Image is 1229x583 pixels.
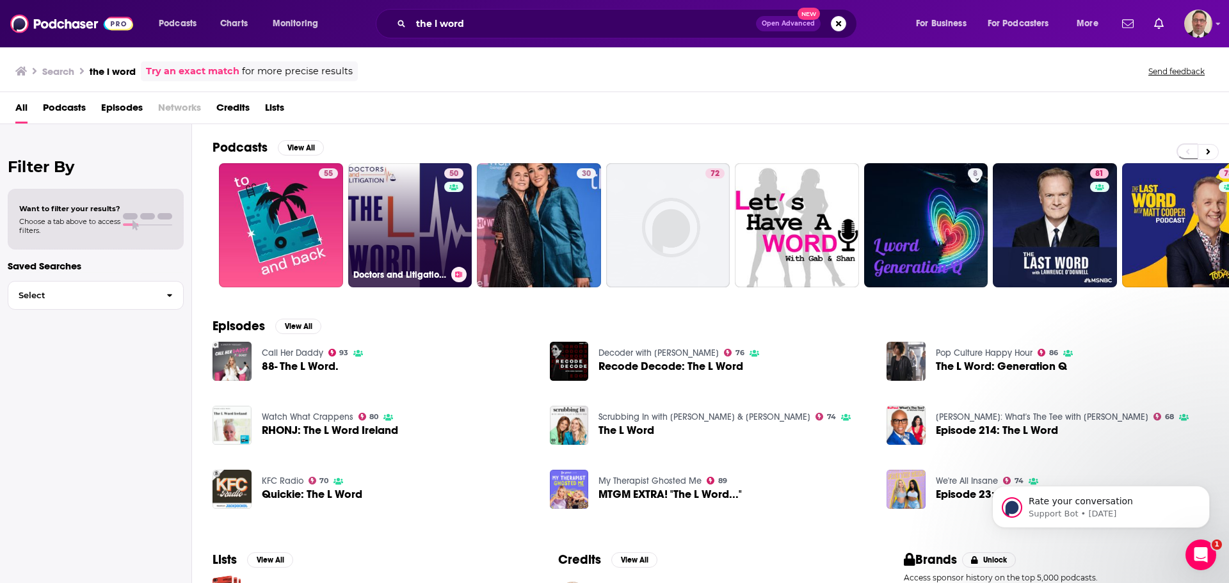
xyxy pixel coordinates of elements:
[158,97,201,124] span: Networks
[936,411,1148,422] a: RuPaul: What's The Tee with Michelle Visage
[219,163,343,287] a: 55
[159,15,197,33] span: Podcasts
[212,13,255,34] a: Charts
[213,552,237,568] h2: Lists
[598,361,743,372] a: Recode Decode: The L Word
[319,478,328,484] span: 70
[353,269,446,280] h3: Doctors and Litigation: The L Word
[150,13,213,34] button: open menu
[262,425,398,436] a: RHONJ: The L Word Ireland
[887,406,926,445] img: Episode 214: The L Word
[887,470,926,509] img: Episode 23: The L Word
[762,20,815,27] span: Open Advanced
[904,573,1209,582] p: Access sponsor history on the top 5,000 podcasts.
[19,217,120,235] span: Choose a tab above to access filters.
[411,13,756,34] input: Search podcasts, credits, & more...
[798,8,821,20] span: New
[550,342,589,381] img: Recode Decode: The L Word
[1212,539,1222,550] span: 1
[711,168,719,180] span: 72
[262,489,362,500] span: Quickie: The L Word
[606,163,730,287] a: 72
[213,140,324,156] a: PodcastsView All
[19,204,120,213] span: Want to filter your results?
[328,349,349,356] a: 93
[756,16,821,31] button: Open AdvancedNew
[265,97,284,124] span: Lists
[904,552,957,568] h2: Brands
[550,406,589,445] a: The L Word
[968,168,983,179] a: 8
[247,552,293,568] button: View All
[598,347,719,358] a: Decoder with Nilay Patel
[936,475,998,486] a: We're All Insane
[907,13,983,34] button: open menu
[8,260,184,272] p: Saved Searches
[1185,539,1216,570] iframe: Intercom live chat
[936,361,1067,372] span: The L Word: Generation Q
[735,350,744,356] span: 76
[705,168,725,179] a: 72
[262,475,303,486] a: KFC Radio
[146,64,239,79] a: Try an exact match
[262,411,353,422] a: Watch What Crappens
[42,65,74,77] h3: Search
[577,168,596,179] a: 30
[213,406,252,445] a: RHONJ: The L Word Ireland
[1038,349,1058,356] a: 86
[213,552,293,568] a: ListsView All
[598,489,742,500] a: MTGM EXTRA! "The L Word..."
[1184,10,1212,38] img: User Profile
[936,347,1032,358] a: Pop Culture Happy Hour
[611,552,657,568] button: View All
[43,97,86,124] a: Podcasts
[216,97,250,124] span: Credits
[273,15,318,33] span: Monitoring
[993,163,1117,287] a: 81
[887,342,926,381] img: The L Word: Generation Q
[1145,66,1209,77] button: Send feedback
[8,291,156,299] span: Select
[598,475,702,486] a: My Therapist Ghosted Me
[90,65,136,77] h3: the l word
[1149,13,1169,35] a: Show notifications dropdown
[979,13,1068,34] button: open menu
[973,459,1229,548] iframe: Intercom notifications message
[388,9,869,38] div: Search podcasts, credits, & more...
[444,168,463,179] a: 50
[598,411,810,422] a: Scrubbing In with Becca Tilley & Tanya Rad
[8,157,184,176] h2: Filter By
[339,350,348,356] span: 93
[213,318,265,334] h2: Episodes
[319,168,338,179] a: 55
[582,168,591,180] span: 30
[358,413,379,420] a: 80
[477,163,601,287] a: 30
[242,64,353,79] span: for more precise results
[936,489,1053,500] span: Episode 23: The L Word
[815,413,836,420] a: 74
[262,361,339,372] span: 88- The L Word.
[213,342,252,381] a: 88- The L Word.
[550,470,589,509] img: MTGM EXTRA! "The L Word..."
[598,425,654,436] a: The L Word
[707,477,727,484] a: 89
[1153,413,1174,420] a: 68
[213,470,252,509] img: Quickie: The L Word
[827,414,836,420] span: 74
[988,15,1049,33] span: For Podcasters
[10,12,133,36] img: Podchaser - Follow, Share and Rate Podcasts
[962,552,1016,568] button: Unlock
